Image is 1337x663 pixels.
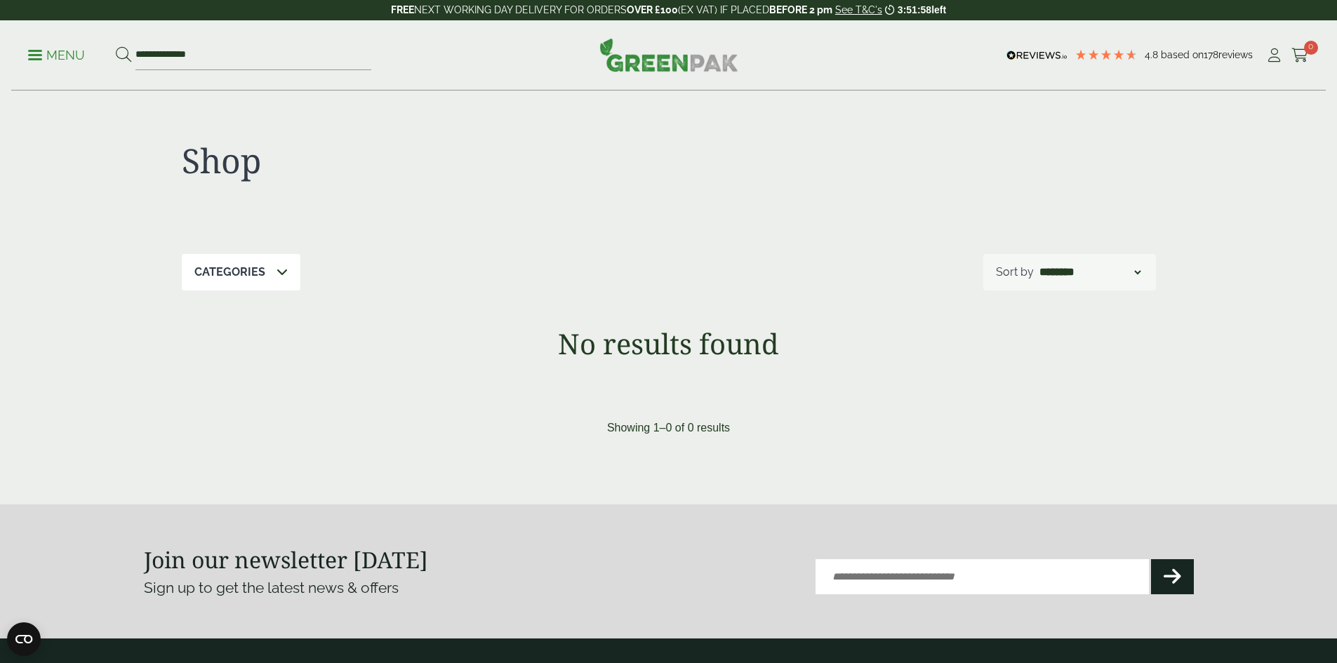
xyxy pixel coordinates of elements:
strong: FREE [391,4,414,15]
span: 178 [1204,49,1218,60]
p: Sort by [996,264,1034,281]
a: Menu [28,47,85,61]
span: 0 [1304,41,1318,55]
p: Menu [28,47,85,64]
p: Categories [194,264,265,281]
button: Open CMP widget [7,622,41,656]
img: GreenPak Supplies [599,38,738,72]
span: left [931,4,946,15]
img: REVIEWS.io [1006,51,1067,60]
i: My Account [1265,48,1283,62]
div: 4.78 Stars [1075,48,1138,61]
select: Shop order [1037,264,1143,281]
h1: No results found [144,327,1194,361]
i: Cart [1291,48,1309,62]
span: 3:51:58 [898,4,931,15]
h1: Shop [182,140,669,181]
p: Sign up to get the latest news & offers [144,577,616,599]
strong: OVER £100 [627,4,678,15]
span: Based on [1161,49,1204,60]
p: Showing 1–0 of 0 results [607,420,730,436]
a: 0 [1291,45,1309,66]
strong: Join our newsletter [DATE] [144,544,428,575]
strong: BEFORE 2 pm [769,4,832,15]
a: See T&C's [835,4,882,15]
span: 4.8 [1145,49,1161,60]
span: reviews [1218,49,1253,60]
